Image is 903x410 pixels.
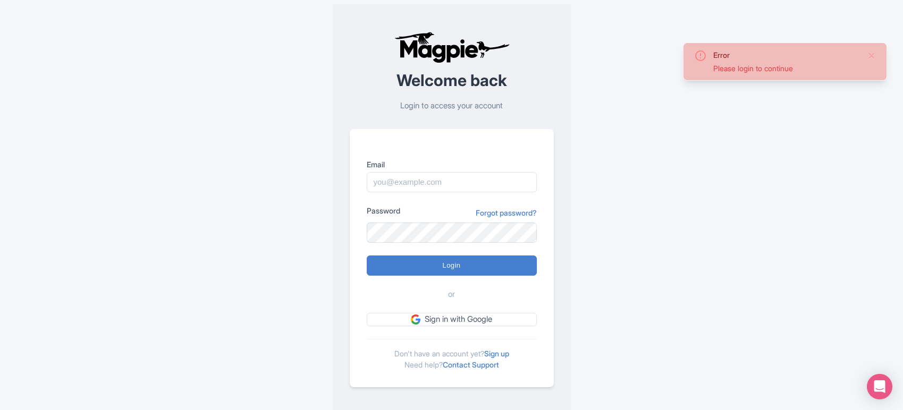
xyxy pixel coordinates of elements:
div: Error [713,49,859,61]
span: or [448,288,455,301]
a: Forgot password? [476,207,537,218]
label: Password [367,205,400,216]
h2: Welcome back [350,72,554,89]
img: logo-ab69f6fb50320c5b225c76a69d11143b.png [392,31,511,63]
div: Please login to continue [713,63,859,74]
img: google.svg [411,314,420,324]
div: Don't have an account yet? Need help? [367,339,537,370]
input: you@example.com [367,172,537,192]
a: Sign in with Google [367,313,537,326]
input: Login [367,255,537,276]
label: Email [367,159,537,170]
button: Close [867,49,876,62]
a: Sign up [484,349,509,358]
a: Contact Support [443,360,499,369]
p: Login to access your account [350,100,554,112]
div: Open Intercom Messenger [867,374,892,399]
